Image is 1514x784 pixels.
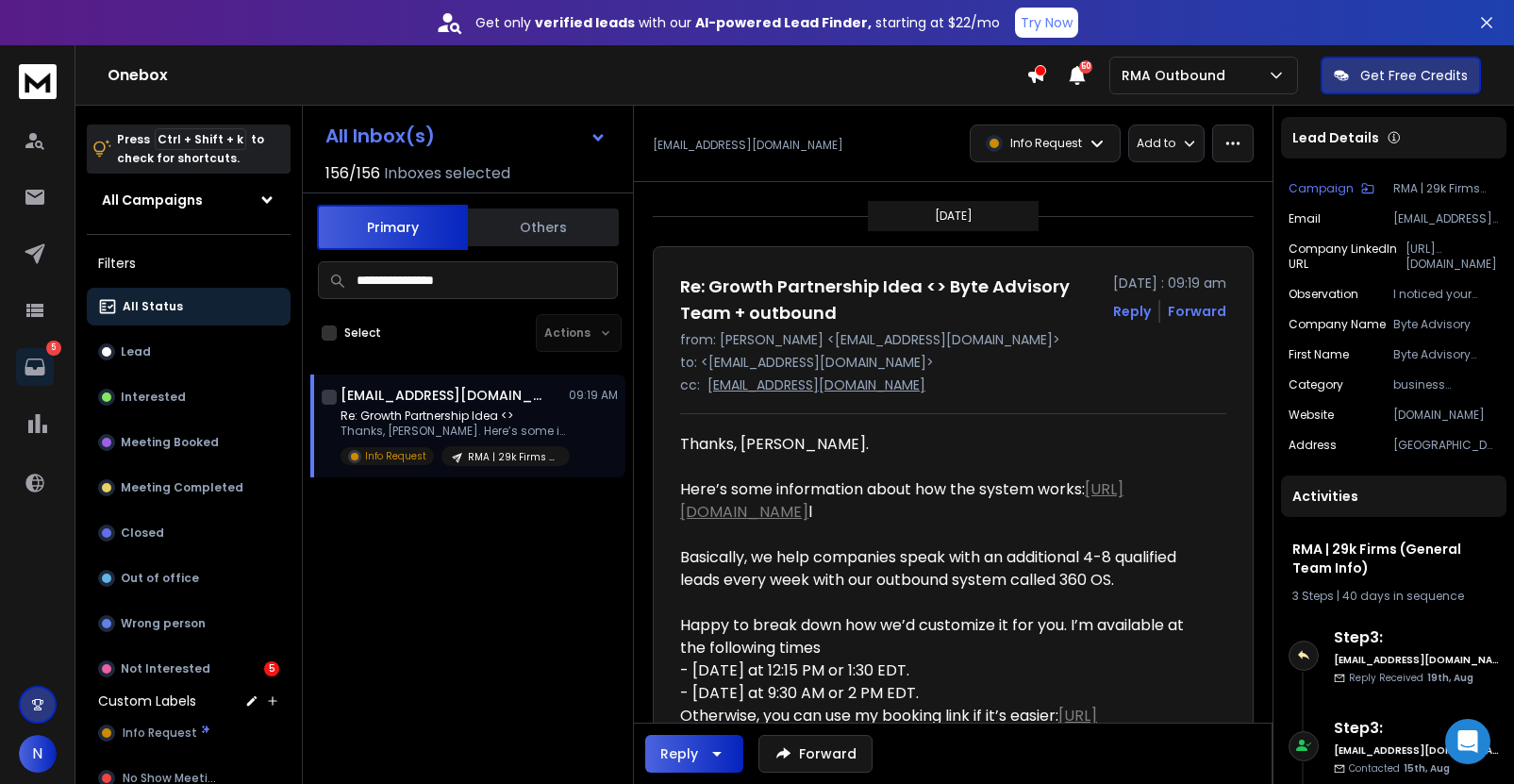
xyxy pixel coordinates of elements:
[680,478,1123,523] a: [URL][DOMAIN_NAME]
[1113,274,1226,292] p: [DATE] : 09:19 am
[1334,717,1499,740] h6: Step 3 :
[87,250,291,276] h3: Filters
[121,525,164,541] p: Closed
[87,378,291,416] button: Interested
[121,571,199,586] p: Out of office
[680,614,1211,659] div: Happy to break down how we’d customize it for you. I’m available at the following times
[707,375,925,394] p: [EMAIL_ADDRESS][DOMAIN_NAME]
[1021,13,1073,32] p: Try Now
[1349,761,1450,776] p: Contacted
[680,375,700,394] p: cc:
[1321,57,1481,94] button: Get Free Credits
[1113,302,1151,321] button: Reply
[1393,211,1499,226] p: [EMAIL_ADDRESS][DOMAIN_NAME]
[1289,242,1406,272] p: Company LinkedIn URL
[475,13,1000,32] p: Get only with our starting at $22/mo
[117,130,264,168] p: Press to check for shortcuts.
[1393,408,1499,423] p: [DOMAIN_NAME]
[1122,66,1233,85] p: RMA Outbound
[1404,761,1450,776] span: 15th, Aug
[935,209,973,224] p: [DATE]
[121,435,219,450] p: Meeting Booked
[569,388,618,403] p: 09:19 AM
[264,661,279,676] div: 5
[19,735,57,773] button: N
[16,348,54,386] a: 5
[1015,8,1078,38] button: Try Now
[468,207,619,248] button: Others
[123,299,183,314] p: All Status
[123,726,197,741] span: Info Request
[87,514,291,552] button: Closed
[1289,347,1349,362] p: First Name
[19,64,57,99] img: logo
[1393,181,1499,196] p: RMA | 29k Firms (General Team Info)
[102,191,203,209] h1: All Campaigns
[1289,287,1358,302] p: observation
[535,13,635,32] strong: verified leads
[1292,540,1495,577] h1: RMA | 29k Firms (General Team Info)
[325,126,435,145] h1: All Inbox(s)
[341,424,567,439] p: Thanks, [PERSON_NAME]. Here’s some information about
[1445,719,1490,764] div: Open Intercom Messenger
[660,744,698,763] div: Reply
[1393,287,1499,302] p: I noticed your focus on combining consulting and tech solutions to help businesses thrive and grow.
[468,450,558,464] p: RMA | 29k Firms (General Team Info)
[1334,743,1499,758] h6: [EMAIL_ADDRESS][DOMAIN_NAME]
[121,344,151,359] p: Lead
[87,605,291,642] button: Wrong person
[680,478,1211,524] div: Here’s some information about how the system works: l
[87,288,291,325] button: All Status
[680,682,1211,705] div: - [DATE] at 9:30 AM or 2 PM EDT.
[680,659,1211,682] div: - [DATE] at 12:15 PM or 1:30 EDT.
[645,735,743,773] button: Reply
[1292,128,1379,147] p: Lead Details
[1292,589,1495,604] div: |
[1079,60,1092,74] span: 50
[344,325,381,341] label: Select
[46,341,61,356] p: 5
[1289,408,1334,423] p: Website
[87,469,291,507] button: Meeting Completed
[680,705,1211,750] div: Otherwise, you can use my booking link if it’s easier:
[1137,136,1175,151] p: Add to
[121,616,206,631] p: Wrong person
[87,650,291,688] button: Not Interested5
[680,274,1102,326] h1: Re: Growth Partnership Idea <> Byte Advisory Team + outbound
[98,692,196,710] h3: Custom Labels
[1289,317,1386,332] p: Company Name
[758,735,873,773] button: Forward
[653,138,843,153] p: [EMAIL_ADDRESS][DOMAIN_NAME]
[341,409,567,424] p: Re: Growth Partnership Idea <>
[384,162,510,185] h3: Inboxes selected
[695,13,872,32] strong: AI-powered Lead Finder,
[325,162,380,185] span: 156 / 156
[1360,66,1468,85] p: Get Free Credits
[341,386,548,405] h1: [EMAIL_ADDRESS][DOMAIN_NAME]
[1393,317,1499,332] p: Byte Advisory
[1349,671,1473,685] p: Reply Received
[121,480,243,495] p: Meeting Completed
[121,661,210,676] p: Not Interested
[1289,438,1337,453] p: Address
[1334,653,1499,667] h6: [EMAIL_ADDRESS][DOMAIN_NAME]
[87,333,291,371] button: Lead
[317,205,468,250] button: Primary
[1289,211,1321,226] p: Email
[680,330,1226,349] p: from: [PERSON_NAME] <[EMAIL_ADDRESS][DOMAIN_NAME]>
[121,390,186,405] p: Interested
[1393,377,1499,392] p: business consulting and tech solutions
[1289,377,1343,392] p: category
[155,128,246,150] span: Ctrl + Shift + k
[310,117,622,155] button: All Inbox(s)
[1334,626,1499,649] h6: Step 3 :
[680,353,1226,372] p: to: <[EMAIL_ADDRESS][DOMAIN_NAME]>
[1289,181,1354,196] p: Campaign
[1010,136,1082,151] p: Info Request
[1292,588,1334,604] span: 3 Steps
[365,449,426,463] p: Info Request
[1393,347,1499,362] p: Byte Advisory Team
